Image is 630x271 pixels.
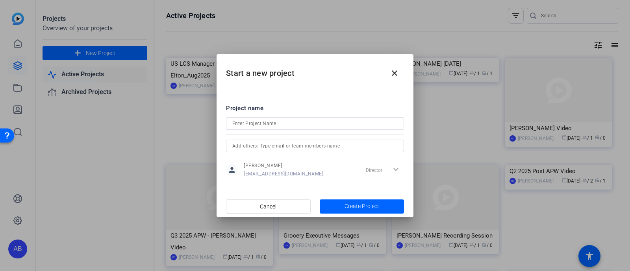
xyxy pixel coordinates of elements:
[244,171,323,177] span: [EMAIL_ADDRESS][DOMAIN_NAME]
[320,199,404,214] button: Create Project
[232,141,398,151] input: Add others: Type email or team members name
[345,202,379,210] span: Create Project
[226,104,404,112] div: Project name
[244,162,323,169] span: [PERSON_NAME]
[226,164,238,176] mat-icon: person
[232,119,398,128] input: Enter Project Name
[226,199,311,214] button: Cancel
[260,199,276,214] span: Cancel
[390,68,399,78] mat-icon: close
[217,54,413,86] h2: Start a new project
